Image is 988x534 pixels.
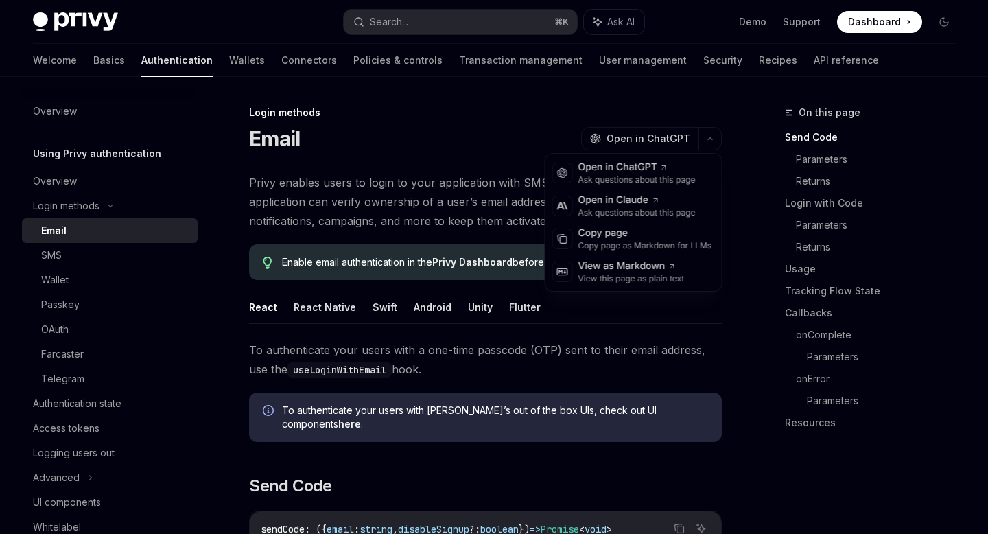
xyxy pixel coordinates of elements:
div: Overview [33,173,77,189]
span: Dashboard [848,15,901,29]
div: Copy page as Markdown for LLMs [578,240,712,251]
a: Authentication [141,44,213,77]
a: Wallet [22,268,198,292]
button: Android [414,291,451,323]
a: Telegram [22,367,198,391]
div: Login methods [33,198,99,214]
svg: Info [263,405,277,419]
div: OAuth [41,321,69,338]
a: Parameters [807,390,966,412]
a: UI components [22,490,198,515]
div: Advanced [33,469,80,486]
button: Unity [468,291,493,323]
a: Connectors [281,44,337,77]
div: UI components [33,494,101,511]
a: Returns [796,170,966,192]
a: API reference [814,44,879,77]
a: Policies & controls [353,44,443,77]
a: Security [703,44,742,77]
a: Support [783,15,821,29]
div: Logging users out [33,445,115,461]
button: Ask AI [584,10,644,34]
a: Send Code [785,126,966,148]
a: Usage [785,258,966,280]
div: Open in ChatGPT [578,161,696,174]
div: Telegram [41,371,84,387]
a: Recipes [759,44,797,77]
a: Privy Dashboard [432,256,513,268]
div: Copy page [578,227,712,240]
a: Overview [22,99,198,124]
span: Send Code [249,475,332,497]
a: Welcome [33,44,77,77]
div: Open in Claude [578,194,696,207]
a: Login with Code [785,192,966,214]
div: Email [41,222,67,239]
a: Callbacks [785,302,966,324]
a: Parameters [796,148,966,170]
a: Transaction management [459,44,583,77]
div: Overview [33,103,77,119]
a: User management [599,44,687,77]
div: Wallet [41,272,69,288]
a: SMS [22,243,198,268]
div: Passkey [41,297,80,313]
span: Open in ChatGPT [607,132,690,146]
a: Wallets [229,44,265,77]
svg: Tip [263,257,272,269]
a: Access tokens [22,416,198,441]
a: Parameters [807,346,966,368]
a: Email [22,218,198,243]
div: Search... [370,14,408,30]
button: Swift [373,291,397,323]
code: useLoginWithEmail [287,362,392,378]
a: Demo [739,15,766,29]
h1: Email [249,126,300,151]
a: Tracking Flow State [785,280,966,302]
button: React [249,291,277,323]
span: Ask AI [607,15,635,29]
div: SMS [41,247,62,264]
a: Dashboard [837,11,922,33]
span: Enable email authentication in the before implementing this feature. [282,255,708,269]
div: Authentication state [33,395,121,412]
button: Toggle dark mode [933,11,955,33]
button: Flutter [509,291,541,323]
a: Overview [22,169,198,194]
button: React Native [294,291,356,323]
span: To authenticate your users with a one-time passcode (OTP) sent to their email address, use the hook. [249,340,722,379]
div: Access tokens [33,420,99,437]
span: ⌘ K [554,16,569,27]
button: Search...⌘K [344,10,576,34]
a: Passkey [22,292,198,317]
a: Resources [785,412,966,434]
img: dark logo [33,12,118,32]
a: OAuth [22,317,198,342]
span: On this page [799,104,860,121]
div: Login methods [249,106,722,119]
div: Ask questions about this page [578,174,696,185]
a: Farcaster [22,342,198,367]
a: Returns [796,236,966,258]
a: Logging users out [22,441,198,465]
button: Open in ChatGPT [581,127,698,150]
div: View this page as plain text [578,273,685,284]
div: Ask questions about this page [578,207,696,218]
span: To authenticate your users with [PERSON_NAME]’s out of the box UIs, check out UI components . [282,404,708,431]
h5: Using Privy authentication [33,146,161,162]
div: View as Markdown [578,259,685,273]
span: Privy enables users to login to your application with SMS or email. With Privy, your application ... [249,173,722,231]
a: Parameters [796,214,966,236]
a: onError [796,368,966,390]
a: onComplete [796,324,966,346]
div: Farcaster [41,346,84,362]
a: Authentication state [22,391,198,416]
a: Basics [93,44,125,77]
a: here [338,418,361,430]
